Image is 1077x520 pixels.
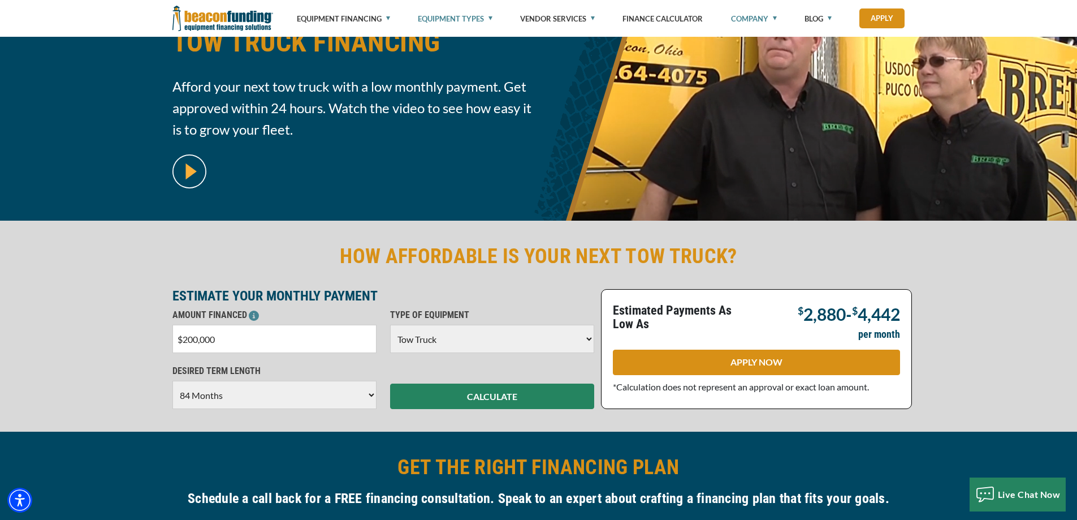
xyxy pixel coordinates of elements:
[172,76,532,140] span: Afford your next tow truck with a low monthly payment. Get approved within 24 hours. Watch the vi...
[970,478,1066,512] button: Live Chat Now
[852,304,858,317] span: $
[803,304,846,324] span: 2,880
[390,384,594,409] button: CALCULATE
[613,350,900,375] a: APPLY NOW
[858,304,900,324] span: 4,442
[859,8,905,28] a: Apply
[172,308,377,322] p: AMOUNT FINANCED
[798,304,803,317] span: $
[998,489,1061,500] span: Live Chat Now
[172,154,206,188] img: video modal pop-up play button
[172,26,532,59] span: TOW TRUCK FINANCING
[172,289,594,303] p: ESTIMATE YOUR MONTHLY PAYMENT
[172,243,905,269] h2: HOW AFFORDABLE IS YOUR NEXT TOW TRUCK?
[172,489,905,508] h4: Schedule a call back for a FREE financing consultation. Speak to an expert about crafting a finan...
[7,488,32,513] div: Accessibility Menu
[798,304,900,322] p: -
[613,381,869,392] span: *Calculation does not represent an approval or exact loan amount.
[172,454,905,480] h2: GET THE RIGHT FINANCING PLAN
[172,325,377,353] input: $
[390,308,594,322] p: TYPE OF EQUIPMENT
[858,328,900,341] p: per month
[172,364,377,378] p: DESIRED TERM LENGTH
[613,304,750,331] p: Estimated Payments As Low As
